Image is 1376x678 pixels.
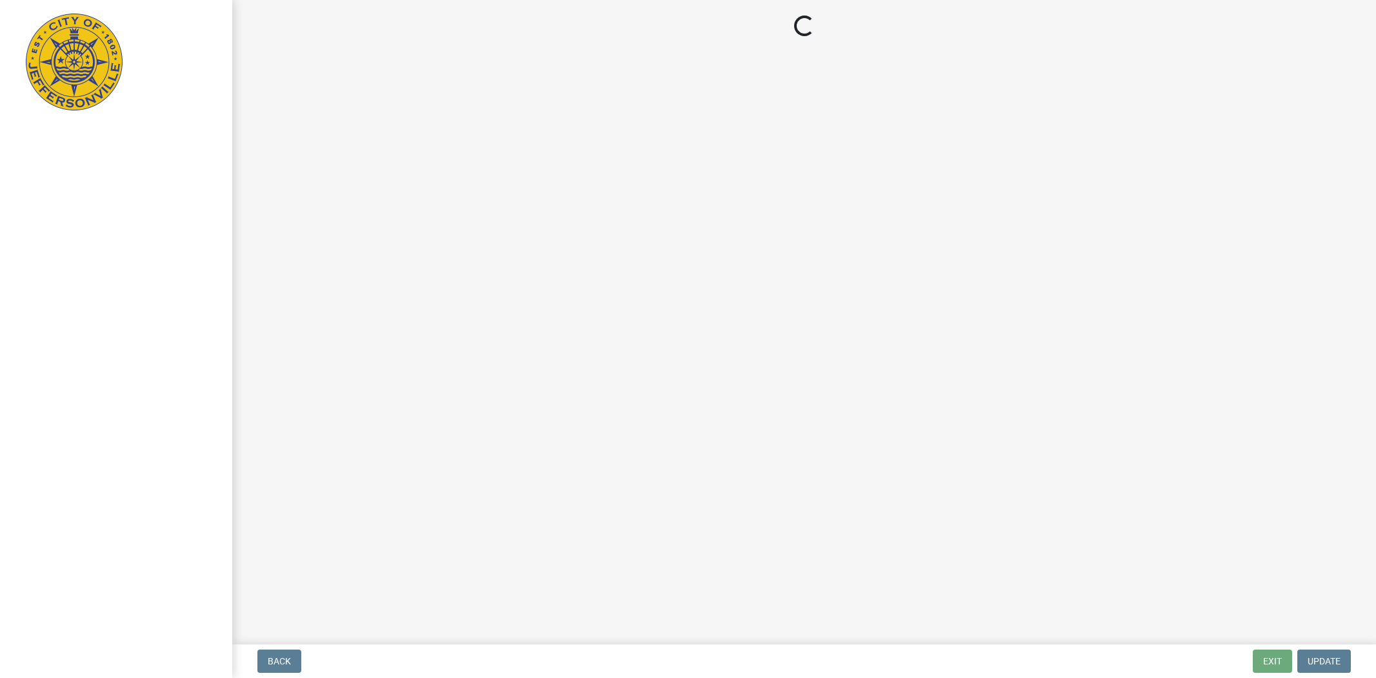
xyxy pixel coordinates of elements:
img: City of Jeffersonville, Indiana [26,14,123,110]
button: Back [257,650,301,673]
span: Back [268,656,291,666]
button: Exit [1253,650,1292,673]
span: Update [1308,656,1341,666]
button: Update [1297,650,1351,673]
